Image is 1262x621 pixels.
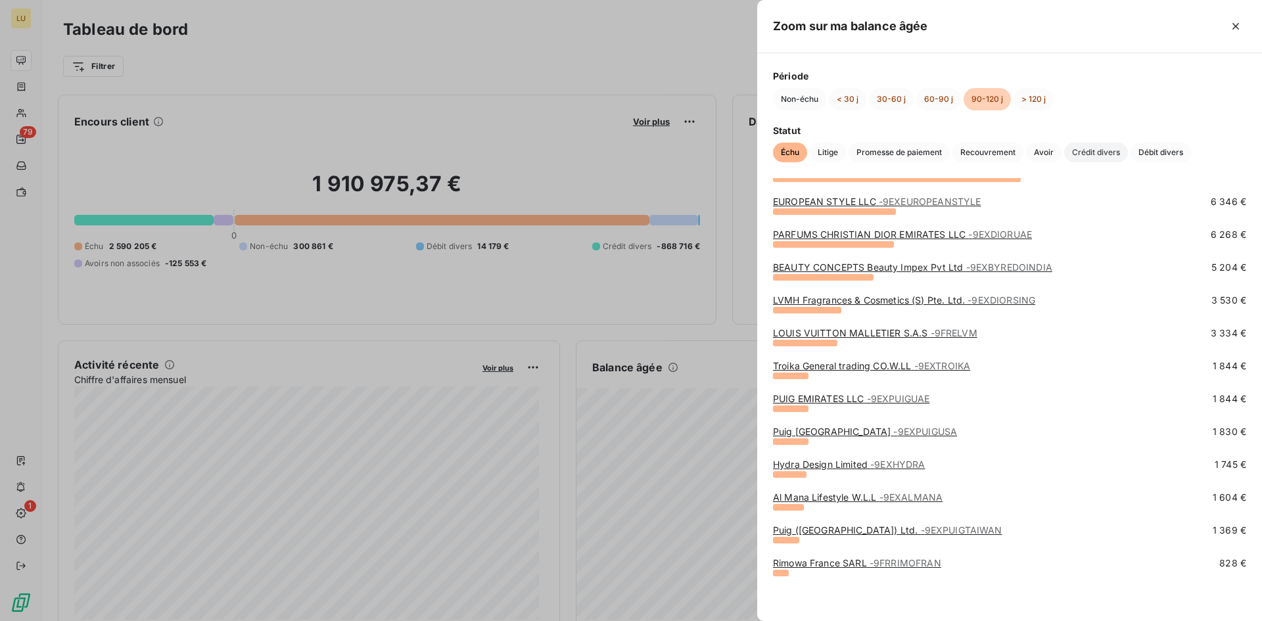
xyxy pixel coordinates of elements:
a: Troika General trading CO.W.LL [773,360,970,371]
a: PUIG EMIRATES LLC [773,393,929,404]
span: 1 604 € [1213,491,1246,504]
span: - 9EXALMANA [879,492,943,503]
button: < 30 j [829,88,866,110]
span: - 9EXDIORSING [968,294,1035,306]
button: Recouvrement [952,143,1023,162]
span: Statut [773,124,1246,137]
span: 1 745 € [1215,458,1246,471]
a: LVMH Fragrances & Cosmetics (S) Pte. Ltd. [773,294,1035,306]
a: Rimowa France SARL [773,557,941,568]
span: 5 204 € [1211,261,1246,274]
span: - 9EXTROIKA [914,360,971,371]
span: 1 369 € [1213,524,1246,537]
span: - 9EXPUIGUAE [867,393,930,404]
span: 3 530 € [1211,294,1246,307]
a: LOUIS VUITTON MALLETIER S.A.S [773,327,977,338]
button: Non-échu [773,88,826,110]
span: - 9EXPUIGUSA [893,426,957,437]
span: - 9EXDIORUAE [968,229,1032,240]
span: 1 830 € [1213,425,1246,438]
a: EUROPEAN STYLE LLC [773,196,981,207]
span: - 9FRRIMOFRAN [870,557,941,568]
h5: Zoom sur ma balance âgée [773,17,928,35]
a: PARFUMS CHRISTIAN DIOR EMIRATES LLC [773,229,1032,240]
button: > 120 j [1014,88,1054,110]
span: 3 334 € [1211,327,1246,340]
button: 90-120 j [964,88,1011,110]
a: BEAUTY CONCEPTS Beauty Impex Pvt Ltd [773,262,1052,273]
span: Période [773,69,1246,83]
span: - 9EXPUIGTAIWAN [921,524,1002,536]
a: Hydra Design Limited [773,459,925,470]
a: Puig ([GEOGRAPHIC_DATA]) Ltd. [773,524,1002,536]
span: 1 844 € [1213,392,1246,405]
a: Puig [GEOGRAPHIC_DATA] [773,426,957,437]
button: 30-60 j [869,88,914,110]
button: Avoir [1026,143,1062,162]
button: Litige [810,143,846,162]
a: Al Mana Lifestyle W.L.L [773,492,943,503]
span: 1 844 € [1213,359,1246,373]
iframe: Intercom live chat [1217,576,1249,608]
button: Promesse de paiement [849,143,950,162]
span: - 9EXHYDRA [870,459,925,470]
span: 6 268 € [1211,228,1246,241]
span: 828 € [1219,557,1246,570]
button: Échu [773,143,807,162]
span: - 9EXBYREDOINDIA [966,262,1052,273]
span: - 9FRELVM [931,327,977,338]
button: Crédit divers [1064,143,1128,162]
button: 60-90 j [916,88,961,110]
button: Débit divers [1131,143,1191,162]
span: - 9EXEUROPEANSTYLE [879,196,981,207]
span: 6 346 € [1211,195,1246,208]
